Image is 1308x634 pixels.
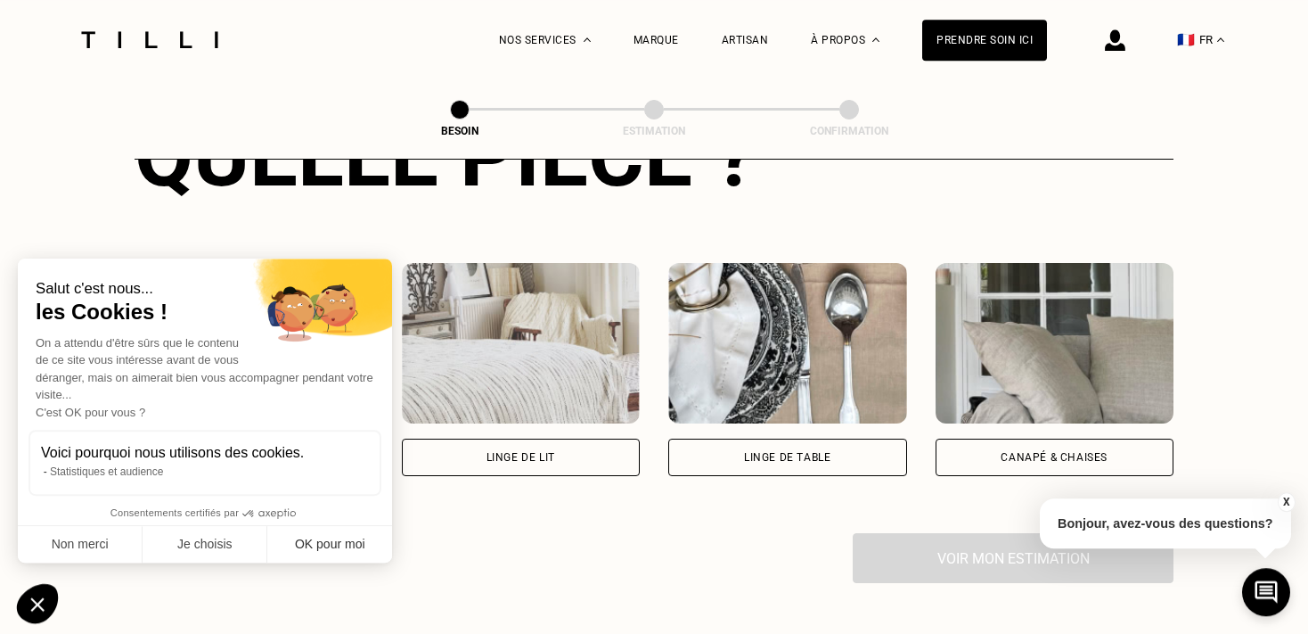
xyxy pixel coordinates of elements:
div: Linge de lit [486,452,555,463]
img: Logo du service de couturière Tilli [75,31,225,48]
img: menu déroulant [1217,37,1224,42]
div: Confirmation [760,125,938,137]
button: X [1277,492,1295,512]
div: Linge de table [744,452,830,463]
img: Tilli retouche votre Linge de table [668,263,907,424]
img: Menu déroulant à propos [872,37,879,42]
span: 🇫🇷 [1177,31,1195,48]
div: Canapé & chaises [1001,452,1108,463]
img: icône connexion [1105,29,1125,51]
img: Tilli retouche votre Canapé & chaises [936,263,1174,424]
div: Estimation [565,125,743,137]
a: Artisan [722,34,769,46]
img: Tilli retouche votre Linge de lit [402,263,641,424]
a: Prendre soin ici [922,20,1047,61]
p: Bonjour, avez-vous des questions? [1040,498,1291,548]
div: Besoin [371,125,549,137]
a: Marque [634,34,679,46]
img: Menu déroulant [584,37,591,42]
